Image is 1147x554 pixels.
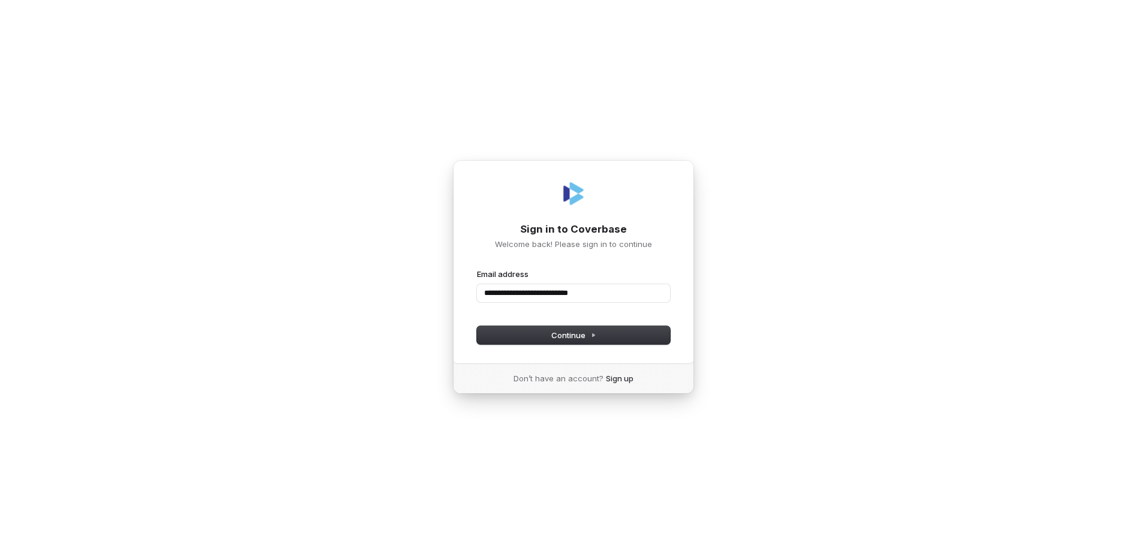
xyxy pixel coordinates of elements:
label: Email address [477,269,529,279]
h1: Sign in to Coverbase [477,222,670,237]
a: Sign up [606,373,633,384]
span: Continue [551,330,596,341]
img: Coverbase [559,179,588,208]
button: Continue [477,326,670,344]
span: Don’t have an account? [514,373,603,384]
p: Welcome back! Please sign in to continue [477,239,670,249]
